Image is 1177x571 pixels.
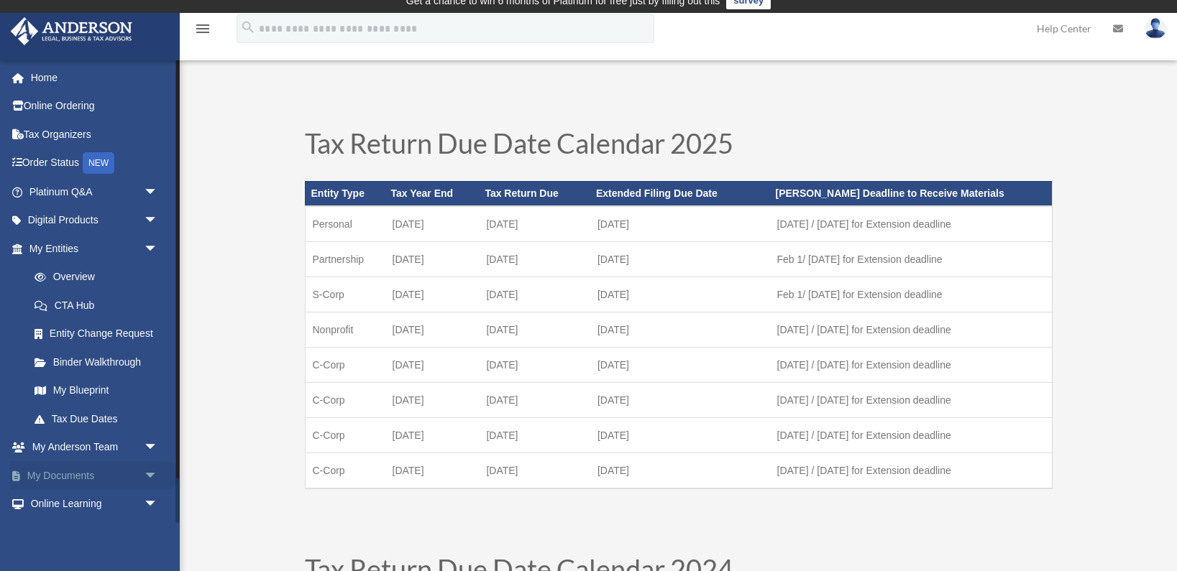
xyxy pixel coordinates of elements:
[770,241,1052,277] td: Feb 1/ [DATE] for Extension deadline
[385,417,480,452] td: [DATE]
[10,518,180,547] a: Billingarrow_drop_down
[385,382,480,417] td: [DATE]
[20,348,180,376] a: Binder Walkthrough
[479,181,590,205] th: Tax Return Due
[10,461,180,490] a: My Documentsarrow_drop_down
[194,20,211,37] i: menu
[194,25,211,37] a: menu
[479,417,590,452] td: [DATE]
[305,277,385,312] td: S-Corp
[144,206,173,236] span: arrow_drop_down
[305,382,385,417] td: C-Corp
[240,19,256,35] i: search
[479,382,590,417] td: [DATE]
[770,382,1052,417] td: [DATE] / [DATE] for Extension deadline
[6,17,137,45] img: Anderson Advisors Platinum Portal
[479,241,590,277] td: [DATE]
[305,241,385,277] td: Partnership
[770,277,1052,312] td: Feb 1/ [DATE] for Extension deadline
[10,92,180,121] a: Online Ordering
[590,206,770,242] td: [DATE]
[770,452,1052,488] td: [DATE] / [DATE] for Extension deadline
[83,152,114,174] div: NEW
[10,234,180,263] a: My Entitiesarrow_drop_down
[144,177,173,207] span: arrow_drop_down
[770,347,1052,382] td: [DATE] / [DATE] for Extension deadline
[305,181,385,205] th: Entity Type
[10,177,180,206] a: Platinum Q&Aarrow_drop_down
[590,417,770,452] td: [DATE]
[1145,18,1166,39] img: User Pic
[20,320,180,348] a: Entity Change Request
[144,518,173,547] span: arrow_drop_down
[20,291,180,320] a: CTA Hub
[10,149,180,178] a: Order StatusNEW
[385,241,480,277] td: [DATE]
[10,433,180,462] a: My Anderson Teamarrow_drop_down
[590,452,770,488] td: [DATE]
[479,347,590,382] td: [DATE]
[385,312,480,347] td: [DATE]
[590,347,770,382] td: [DATE]
[305,452,385,488] td: C-Corp
[770,312,1052,347] td: [DATE] / [DATE] for Extension deadline
[305,347,385,382] td: C-Corp
[144,461,173,491] span: arrow_drop_down
[305,129,1053,164] h1: Tax Return Due Date Calendar 2025
[144,490,173,519] span: arrow_drop_down
[20,404,173,433] a: Tax Due Dates
[144,433,173,463] span: arrow_drop_down
[10,490,180,519] a: Online Learningarrow_drop_down
[479,312,590,347] td: [DATE]
[770,417,1052,452] td: [DATE] / [DATE] for Extension deadline
[10,206,180,235] a: Digital Productsarrow_drop_down
[305,206,385,242] td: Personal
[10,63,180,92] a: Home
[20,376,180,405] a: My Blueprint
[385,277,480,312] td: [DATE]
[305,417,385,452] td: C-Corp
[590,277,770,312] td: [DATE]
[385,181,480,205] th: Tax Year End
[590,382,770,417] td: [DATE]
[385,347,480,382] td: [DATE]
[479,206,590,242] td: [DATE]
[385,452,480,488] td: [DATE]
[385,206,480,242] td: [DATE]
[770,181,1052,205] th: [PERSON_NAME] Deadline to Receive Materials
[20,263,180,292] a: Overview
[590,312,770,347] td: [DATE]
[770,206,1052,242] td: [DATE] / [DATE] for Extension deadline
[590,181,770,205] th: Extended Filing Due Date
[305,312,385,347] td: Nonprofit
[144,234,173,264] span: arrow_drop_down
[590,241,770,277] td: [DATE]
[10,120,180,149] a: Tax Organizers
[479,452,590,488] td: [DATE]
[479,277,590,312] td: [DATE]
